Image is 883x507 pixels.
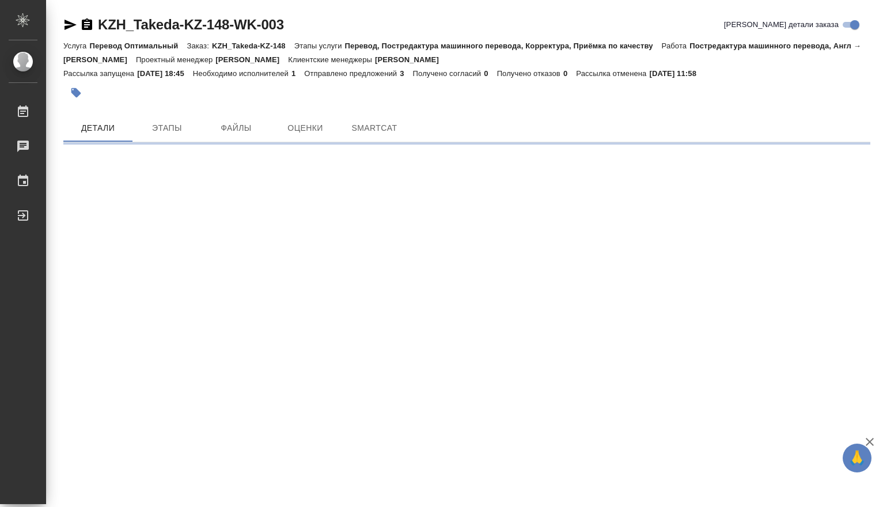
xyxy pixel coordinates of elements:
[345,41,662,50] p: Перевод, Постредактура машинного перевода, Корректура, Приёмка по качеству
[98,17,284,32] a: KZH_Takeda-KZ-148-WK-003
[209,121,264,135] span: Файлы
[63,18,77,32] button: Скопировать ссылку для ЯМессенджера
[187,41,211,50] p: Заказ:
[304,69,400,78] p: Отправлено предложений
[278,121,333,135] span: Оценки
[400,69,412,78] p: 3
[843,444,871,472] button: 🙏
[63,41,89,50] p: Услуга
[70,121,126,135] span: Детали
[649,69,705,78] p: [DATE] 11:58
[136,55,215,64] p: Проектный менеджер
[193,69,291,78] p: Необходимо исполнителей
[847,446,867,470] span: 🙏
[413,69,484,78] p: Получено согласий
[291,69,304,78] p: 1
[89,41,187,50] p: Перевод Оптимальный
[63,80,89,105] button: Добавить тэг
[484,69,497,78] p: 0
[294,41,345,50] p: Этапы услуги
[137,69,193,78] p: [DATE] 18:45
[63,69,137,78] p: Рассылка запущена
[375,55,448,64] p: [PERSON_NAME]
[215,55,288,64] p: [PERSON_NAME]
[662,41,690,50] p: Работа
[497,69,563,78] p: Получено отказов
[724,19,839,31] span: [PERSON_NAME] детали заказа
[288,55,375,64] p: Клиентские менеджеры
[212,41,294,50] p: KZH_Takeda-KZ-148
[139,121,195,135] span: Этапы
[80,18,94,32] button: Скопировать ссылку
[576,69,649,78] p: Рассылка отменена
[563,69,576,78] p: 0
[347,121,402,135] span: SmartCat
